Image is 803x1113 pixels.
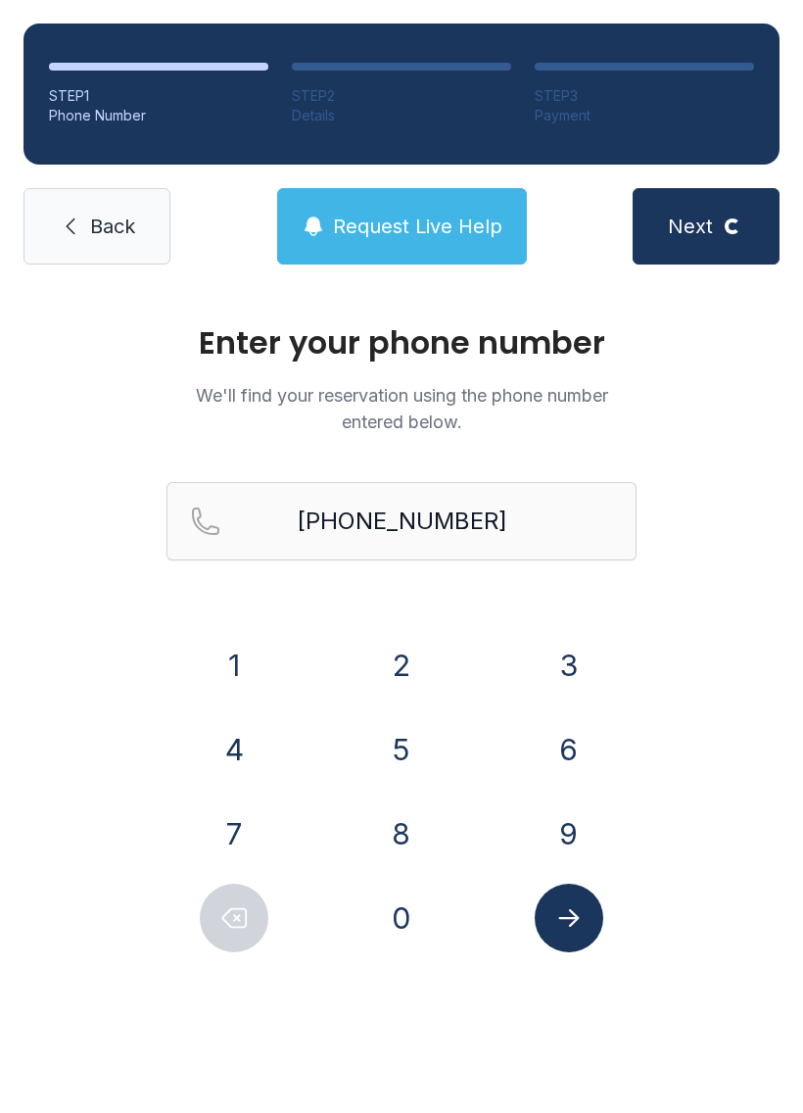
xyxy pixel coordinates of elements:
[333,213,502,240] span: Request Live Help
[367,884,436,952] button: 0
[200,799,268,868] button: 7
[535,884,603,952] button: Submit lookup form
[90,213,135,240] span: Back
[200,884,268,952] button: Delete number
[166,382,637,435] p: We'll find your reservation using the phone number entered below.
[668,213,713,240] span: Next
[535,86,754,106] div: STEP 3
[535,106,754,125] div: Payment
[166,482,637,560] input: Reservation phone number
[535,799,603,868] button: 9
[367,799,436,868] button: 8
[200,631,268,700] button: 1
[367,631,436,700] button: 2
[367,715,436,784] button: 5
[200,715,268,784] button: 4
[535,715,603,784] button: 6
[292,86,511,106] div: STEP 2
[49,106,268,125] div: Phone Number
[49,86,268,106] div: STEP 1
[292,106,511,125] div: Details
[535,631,603,700] button: 3
[166,327,637,359] h1: Enter your phone number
